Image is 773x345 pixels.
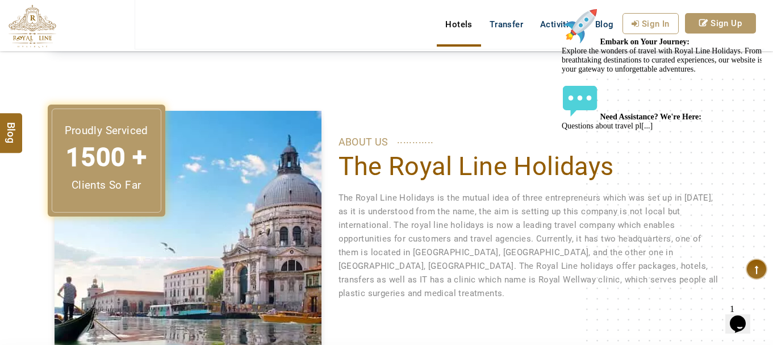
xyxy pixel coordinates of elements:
[156,5,193,41] img: :star2:
[725,300,762,334] iframe: chat widget
[4,122,19,131] span: Blog
[5,34,207,211] span: Hello Traveler! We're delighted to have you on board at [DOMAIN_NAME]. Whether you're a seasoned ...
[9,5,56,48] img: The Royal Line Holidays
[339,151,719,182] h1: The Royal Line Holidays
[43,34,193,43] strong: Welcome to Royal Line Holidays!
[5,5,41,41] img: :star2:
[397,131,434,148] span: ............
[5,164,41,200] img: :speech_balloon:
[5,89,41,125] img: :rocket:
[43,193,144,202] strong: Need Assistance? We're Here:
[339,191,719,300] p: The Royal Line Holidays is the mutual idea of three entrepreneurs which was set up in [DATE], as ...
[481,13,532,36] a: Transfer
[532,13,587,36] a: Activities
[437,13,480,36] a: Hotels
[43,118,133,127] strong: Embark on Your Journey:
[339,134,719,151] p: ABOUT US
[5,5,209,211] div: 🌟 Welcome to Royal Line Holidays!🌟Hello Traveler! We're delighted to have you on board at [DOMAIN...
